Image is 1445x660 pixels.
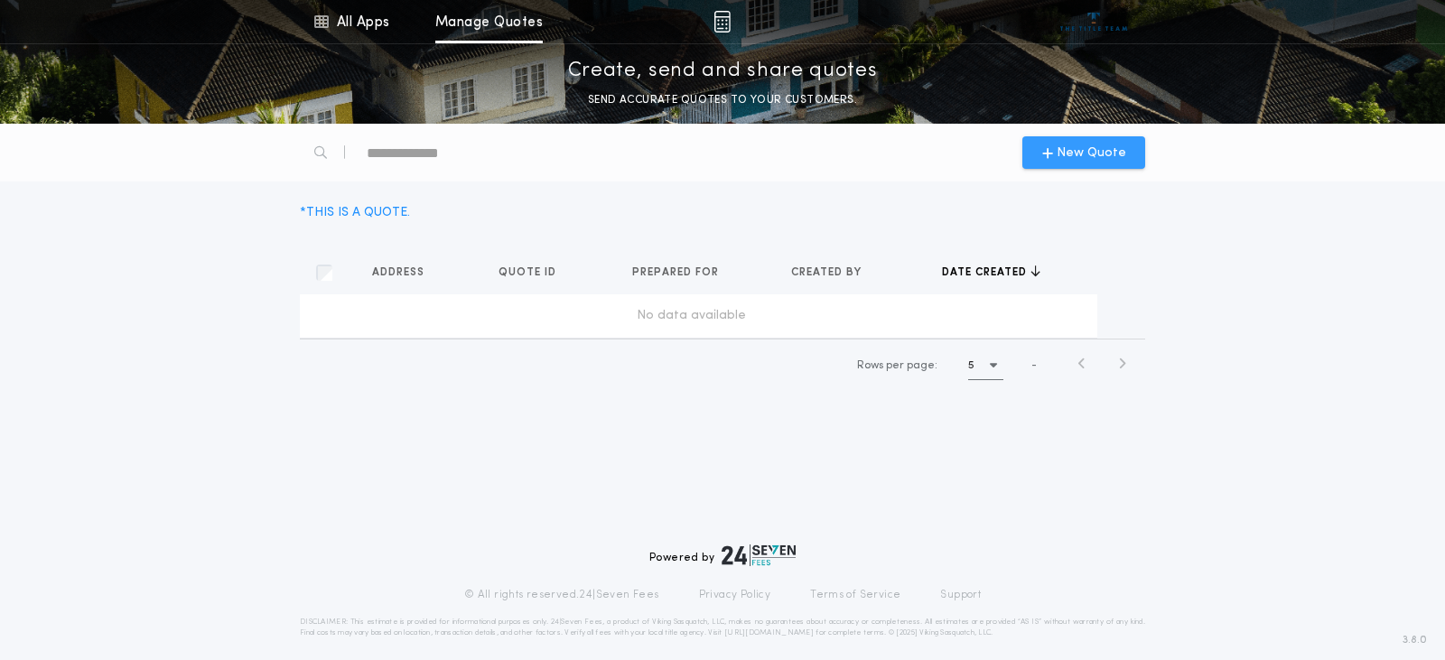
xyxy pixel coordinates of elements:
div: * THIS IS A QUOTE. [300,203,410,222]
img: vs-icon [1060,13,1128,31]
button: Date created [942,264,1040,282]
span: Rows per page: [857,360,937,371]
a: Terms of Service [810,588,900,602]
a: Support [940,588,981,602]
p: SEND ACCURATE QUOTES TO YOUR CUSTOMERS. [588,91,857,109]
img: logo [722,544,796,566]
p: Create, send and share quotes [568,57,878,86]
button: 5 [968,351,1003,380]
span: New Quote [1057,144,1126,163]
button: Quote ID [499,264,570,282]
button: New Quote [1022,136,1145,169]
span: Address [372,265,428,280]
span: - [1031,358,1037,374]
a: Privacy Policy [699,588,771,602]
span: Created by [791,265,865,280]
p: © All rights reserved. 24|Seven Fees [464,588,659,602]
button: Created by [791,264,875,282]
p: DISCLAIMER: This estimate is provided for informational purposes only. 24|Seven Fees, a product o... [300,617,1145,638]
button: Address [372,264,438,282]
span: Quote ID [499,265,560,280]
span: Prepared for [632,265,722,280]
div: No data available [307,307,1076,325]
h1: 5 [968,357,974,375]
img: img [713,11,731,33]
span: 3.8.0 [1403,632,1427,648]
div: Powered by [649,544,796,566]
span: Date created [942,265,1030,280]
a: [URL][DOMAIN_NAME] [724,629,814,637]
